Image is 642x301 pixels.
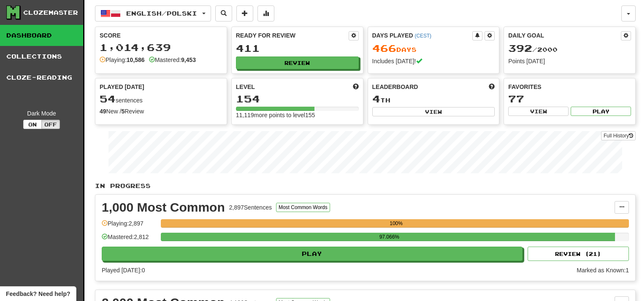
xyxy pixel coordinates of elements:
span: / 2000 [508,46,558,53]
span: Level [236,83,255,91]
span: 4 [372,93,380,105]
span: Open feedback widget [6,290,70,298]
button: Play [102,247,523,261]
div: 11,119 more points to level 155 [236,111,359,119]
span: 54 [100,93,116,105]
span: Played [DATE] [100,83,144,91]
button: View [508,107,569,116]
a: Full History [601,131,636,140]
span: 466 [372,42,396,54]
div: 154 [236,94,359,104]
button: Review [236,56,359,69]
div: 100% [163,219,629,228]
div: 1,014,639 [100,42,222,53]
span: This week in points, UTC [489,83,495,91]
button: Review (21) [528,247,629,261]
div: Points [DATE] [508,57,631,65]
button: On [23,120,42,129]
button: View [372,107,495,116]
div: 2,897 Sentences [229,203,272,212]
button: More stats [257,5,274,21]
strong: 10,586 [127,56,145,63]
span: Played [DATE]: 0 [102,267,145,274]
strong: 49 [100,108,106,115]
div: sentences [100,94,222,105]
button: English/Polski [95,5,211,21]
div: Score [100,31,222,40]
div: Includes [DATE]! [372,57,495,65]
div: Dark Mode [6,109,77,118]
div: Daily Goal [508,31,621,40]
button: Most Common Words [276,203,330,212]
div: th [372,94,495,105]
button: Search sentences [215,5,232,21]
span: 392 [508,42,532,54]
button: Add sentence to collection [236,5,253,21]
div: 77 [508,94,631,104]
p: In Progress [95,182,636,190]
span: English / Polski [126,10,197,17]
div: 411 [236,43,359,54]
button: Play [571,107,631,116]
div: Mastered: 2,812 [102,233,157,247]
div: Day s [372,43,495,54]
div: Playing: [100,56,145,64]
strong: 5 [121,108,125,115]
button: Off [41,120,60,129]
strong: 9,453 [181,56,196,63]
div: Clozemaster [23,8,78,17]
div: Ready for Review [236,31,349,40]
div: 97.066% [163,233,615,241]
span: Score more points to level up [353,83,359,91]
div: Days Played [372,31,473,40]
div: Mastered: [149,56,196,64]
div: 1,000 Most Common [102,201,225,214]
div: Playing: 2,897 [102,219,157,233]
div: Favorites [508,83,631,91]
a: (CEST) [414,33,431,39]
span: Leaderboard [372,83,418,91]
div: New / Review [100,107,222,116]
div: Marked as Known: 1 [577,266,629,274]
